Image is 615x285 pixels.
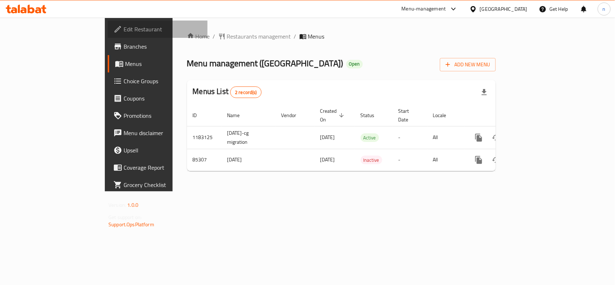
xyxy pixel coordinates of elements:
[108,72,208,90] a: Choice Groups
[320,133,335,142] span: [DATE]
[402,5,446,13] div: Menu-management
[427,149,464,171] td: All
[222,149,276,171] td: [DATE]
[361,111,384,120] span: Status
[108,220,154,229] a: Support.OpsPlatform
[487,129,505,146] button: Change Status
[440,58,496,71] button: Add New Menu
[427,126,464,149] td: All
[124,77,202,85] span: Choice Groups
[480,5,527,13] div: [GEOGRAPHIC_DATA]
[320,155,335,164] span: [DATE]
[108,55,208,72] a: Menus
[320,107,346,124] span: Created On
[346,61,363,67] span: Open
[124,94,202,103] span: Coupons
[124,181,202,189] span: Grocery Checklist
[124,111,202,120] span: Promotions
[227,32,291,41] span: Restaurants management
[361,156,382,164] span: Inactive
[108,124,208,142] a: Menu disclaimer
[127,200,138,210] span: 1.0.0
[108,200,126,210] span: Version:
[125,59,202,68] span: Menus
[124,25,202,34] span: Edit Restaurant
[108,90,208,107] a: Coupons
[187,55,343,71] span: Menu management ( [GEOGRAPHIC_DATA] )
[393,126,427,149] td: -
[108,21,208,38] a: Edit Restaurant
[470,129,487,146] button: more
[222,126,276,149] td: [DATE]-cg migration
[446,60,490,69] span: Add New Menu
[187,32,496,41] nav: breadcrumb
[308,32,325,41] span: Menus
[470,151,487,169] button: more
[108,142,208,159] a: Upsell
[393,149,427,171] td: -
[213,32,215,41] li: /
[124,42,202,51] span: Branches
[398,107,419,124] span: Start Date
[476,84,493,101] div: Export file
[108,38,208,55] a: Branches
[124,163,202,172] span: Coverage Report
[433,111,456,120] span: Locale
[281,111,306,120] span: Vendor
[187,104,545,171] table: enhanced table
[108,213,142,222] span: Get support on:
[227,111,249,120] span: Name
[231,89,261,96] span: 2 record(s)
[218,32,291,41] a: Restaurants management
[124,129,202,137] span: Menu disclaimer
[108,107,208,124] a: Promotions
[108,176,208,193] a: Grocery Checklist
[346,60,363,68] div: Open
[108,159,208,176] a: Coverage Report
[294,32,297,41] li: /
[193,111,206,120] span: ID
[124,146,202,155] span: Upsell
[361,134,379,142] span: Active
[603,5,606,13] span: n
[487,151,505,169] button: Change Status
[464,104,545,126] th: Actions
[230,86,262,98] div: Total records count
[361,133,379,142] div: Active
[193,86,262,98] h2: Menus List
